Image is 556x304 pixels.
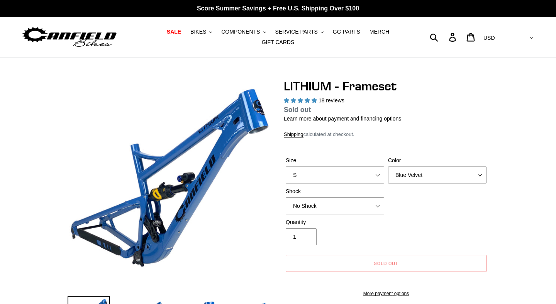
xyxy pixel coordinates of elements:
a: More payment options [286,290,486,297]
span: BIKES [190,29,206,35]
span: GG PARTS [333,29,360,35]
a: Shipping [284,131,303,138]
button: Sold out [286,255,486,272]
button: COMPONENTS [217,27,270,37]
img: Canfield Bikes [21,25,118,49]
div: calculated at checkout. [284,131,488,138]
span: SALE [167,29,181,35]
label: Quantity [286,218,384,226]
button: SERVICE PARTS [271,27,327,37]
span: COMPONENTS [221,29,260,35]
span: Sold out [374,260,398,266]
a: Learn more about payment and financing options [284,115,401,122]
span: 5.00 stars [284,97,319,104]
button: BIKES [186,27,216,37]
span: 18 reviews [319,97,344,104]
label: Color [388,156,486,165]
input: Search [434,29,454,46]
span: SERVICE PARTS [275,29,317,35]
a: SALE [163,27,185,37]
span: MERCH [370,29,389,35]
img: LITHIUM - Frameset [69,80,271,282]
span: GIFT CARDS [262,39,295,46]
a: MERCH [366,27,393,37]
a: GG PARTS [329,27,364,37]
label: Shock [286,187,384,195]
a: GIFT CARDS [258,37,298,48]
label: Size [286,156,384,165]
h1: LITHIUM - Frameset [284,79,488,93]
span: Sold out [284,106,311,114]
